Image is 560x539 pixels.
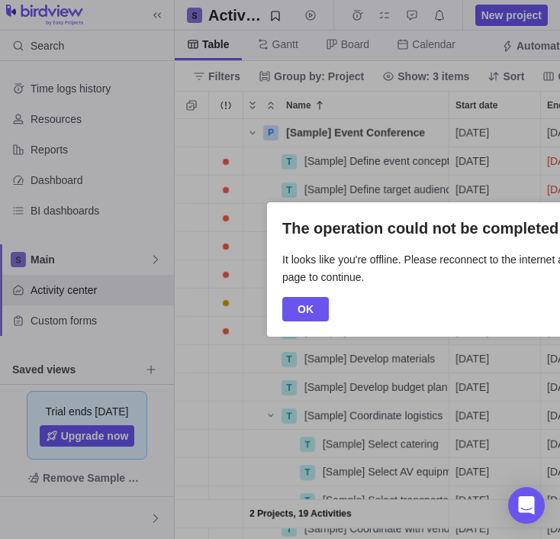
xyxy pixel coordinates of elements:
span: OK [298,300,314,318]
span: OK [282,297,329,321]
div: Open Intercom Messenger [508,487,545,524]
